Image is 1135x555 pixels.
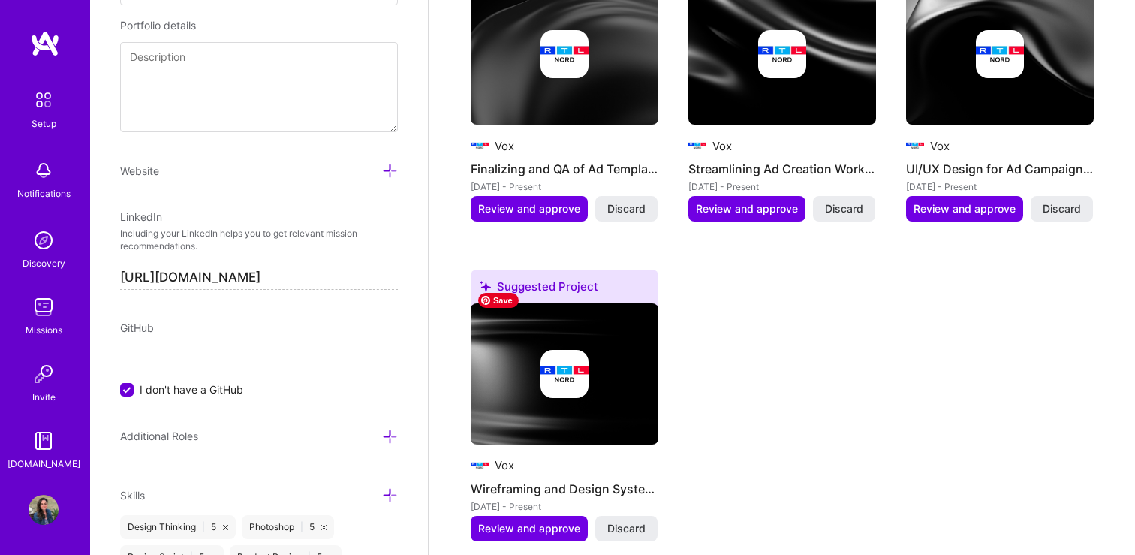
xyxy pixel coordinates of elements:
button: Discard [1031,196,1093,222]
div: Design Thinking 5 [120,515,236,539]
span: Discard [607,521,646,536]
span: Discard [607,201,646,216]
span: Discard [825,201,863,216]
div: Invite [32,389,56,405]
h4: Streamlining Ad Creation Workflow [688,159,876,179]
img: Company logo [540,350,589,398]
span: Review and approve [478,521,580,536]
div: [DATE] - Present [471,179,658,195]
img: discovery [29,225,59,255]
span: Save [478,293,519,308]
div: Missions [26,322,62,338]
i: icon Close [223,525,228,530]
img: User Avatar [29,495,59,525]
span: Website [120,164,159,177]
img: Company logo [688,137,706,155]
i: icon Close [321,525,327,530]
div: Setup [32,116,56,131]
img: teamwork [29,292,59,322]
img: guide book [29,426,59,456]
span: LinkedIn [120,210,162,223]
img: logo [30,30,60,57]
h4: Finalizing and QA of Ad Templates [471,159,658,179]
span: Skills [120,489,145,502]
div: Vox [930,138,950,154]
img: Company logo [758,30,806,78]
span: Additional Roles [120,430,198,442]
div: [DOMAIN_NAME] [8,456,80,472]
button: Discard [595,516,658,541]
img: Company logo [976,30,1024,78]
div: Suggested Project [471,270,658,309]
button: Discard [813,196,875,222]
span: I don't have a GitHub [140,382,243,397]
button: Discard [595,196,658,222]
img: bell [29,155,59,186]
div: Photoshop 5 [242,515,334,539]
div: Vox [495,457,514,473]
p: Including your LinkedIn helps you to get relevant mission recommendations. [120,228,398,253]
span: | [300,521,303,533]
span: Discard [1043,201,1081,216]
button: Review and approve [471,516,588,541]
span: GitHub [120,321,154,334]
img: Company logo [471,457,489,475]
i: icon SuggestedTeams [480,281,491,292]
div: Notifications [17,186,71,201]
img: Company logo [906,137,924,155]
div: [DATE] - Present [471,499,658,514]
button: Review and approve [688,196,805,222]
span: | [202,521,205,533]
button: Review and approve [906,196,1023,222]
div: [DATE] - Present [906,179,1094,195]
div: [DATE] - Present [688,179,876,195]
div: Vox [712,138,732,154]
h4: UI/UX Design for Ad Campaign Platform [906,159,1094,179]
span: Review and approve [478,201,580,216]
div: Vox [495,138,514,154]
img: setup [28,84,59,116]
img: Company logo [540,30,589,78]
h4: Wireframing and Design System Utilization [471,479,658,499]
div: Portfolio details [120,17,398,33]
button: Review and approve [471,196,588,222]
span: Review and approve [696,201,798,216]
span: Review and approve [914,201,1016,216]
img: Company logo [471,137,489,155]
div: Discovery [23,255,65,271]
img: cover [471,303,658,445]
img: Invite [29,359,59,389]
a: User Avatar [25,495,62,525]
